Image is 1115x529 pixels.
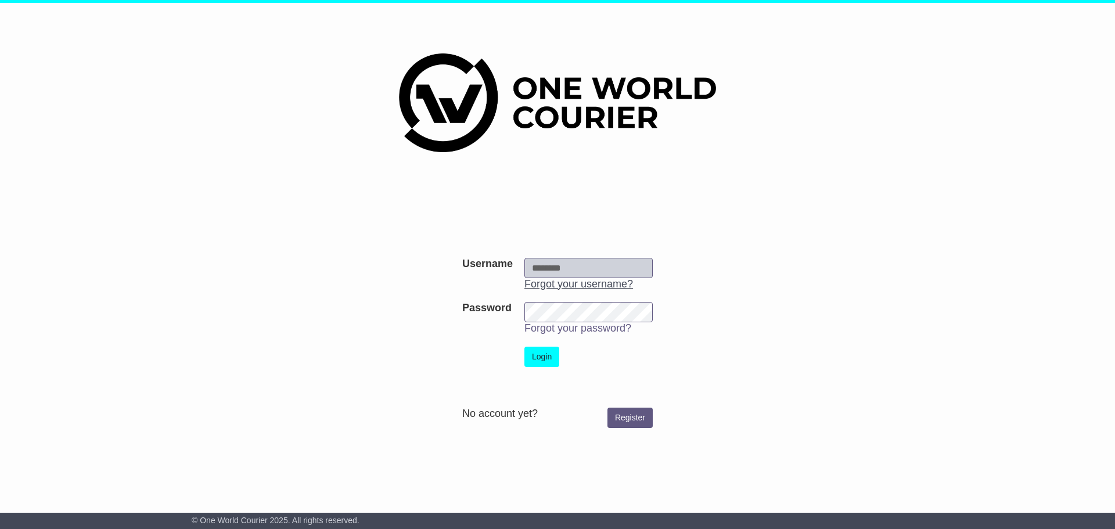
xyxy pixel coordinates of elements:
[607,408,653,428] a: Register
[524,322,631,334] a: Forgot your password?
[399,53,716,152] img: One World
[462,302,512,315] label: Password
[462,258,513,271] label: Username
[462,408,653,420] div: No account yet?
[524,347,559,367] button: Login
[524,278,633,290] a: Forgot your username?
[192,516,359,525] span: © One World Courier 2025. All rights reserved.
